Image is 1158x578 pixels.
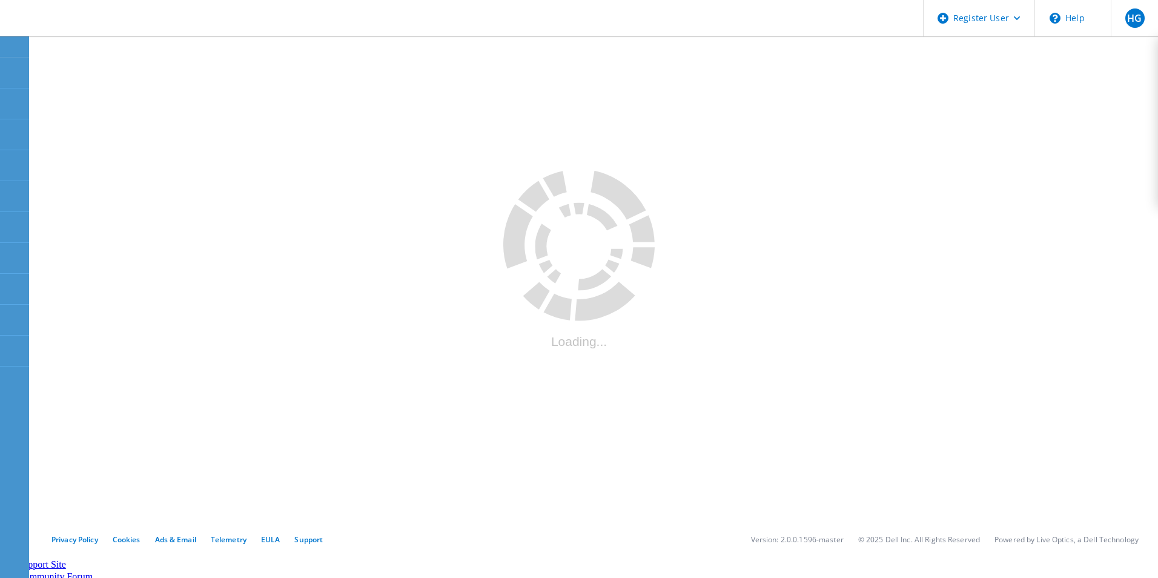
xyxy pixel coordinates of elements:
[1050,13,1060,24] svg: \n
[751,534,844,545] li: Version: 2.0.0.1596-master
[1127,13,1142,23] span: HG
[18,559,66,570] a: Support Site
[51,534,98,545] a: Privacy Policy
[113,534,141,545] a: Cookies
[503,334,655,349] div: Loading...
[211,534,246,545] a: Telemetry
[858,534,980,545] li: © 2025 Dell Inc. All Rights Reserved
[12,24,142,34] a: Live Optics Dashboard
[155,534,196,545] a: Ads & Email
[994,534,1139,545] li: Powered by Live Optics, a Dell Technology
[294,534,323,545] a: Support
[261,534,280,545] a: EULA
